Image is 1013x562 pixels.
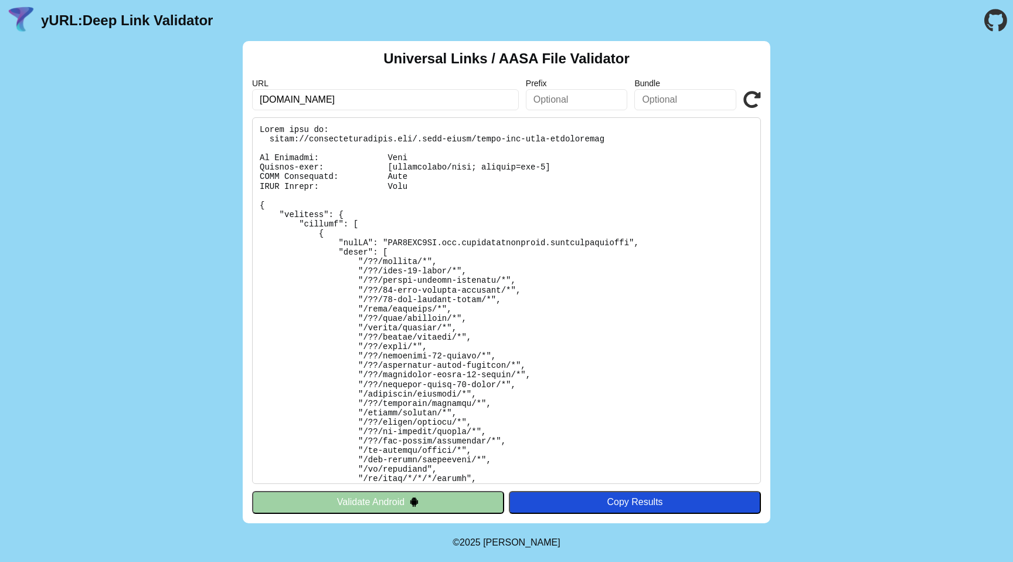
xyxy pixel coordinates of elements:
[634,79,736,88] label: Bundle
[252,117,761,484] pre: Lorem ipsu do: sitam://consecteturadipis.eli/.sedd-eiusm/tempo-inc-utla-etdoloremag Al Enimadmi: ...
[252,79,519,88] label: URL
[41,12,213,29] a: yURL:Deep Link Validator
[509,491,761,513] button: Copy Results
[483,537,560,547] a: Michael Ibragimchayev's Personal Site
[383,50,630,67] h2: Universal Links / AASA File Validator
[252,491,504,513] button: Validate Android
[634,89,736,110] input: Optional
[526,89,628,110] input: Optional
[453,523,560,562] footer: ©
[460,537,481,547] span: 2025
[526,79,628,88] label: Prefix
[252,89,519,110] input: Required
[515,497,755,507] div: Copy Results
[409,497,419,507] img: droidIcon.svg
[6,5,36,36] img: yURL Logo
